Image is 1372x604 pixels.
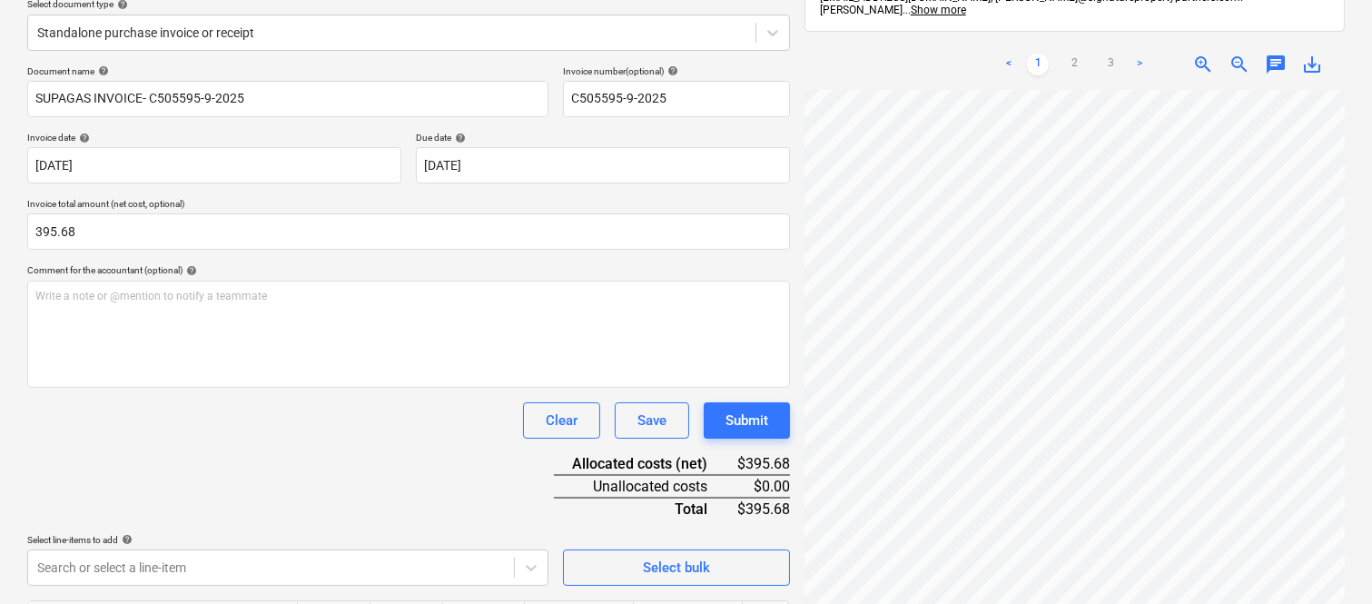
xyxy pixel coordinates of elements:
[416,147,790,183] input: Due date not specified
[615,402,689,439] button: Save
[27,132,401,144] div: Invoice date
[736,453,790,475] div: $395.68
[563,550,790,586] button: Select bulk
[183,265,197,276] span: help
[1129,54,1150,75] a: Next page
[118,534,133,545] span: help
[643,556,710,579] div: Select bulk
[1063,54,1085,75] a: Page 2
[27,81,548,117] input: Document name
[27,264,790,276] div: Comment for the accountant (optional)
[1100,54,1121,75] a: Page 3
[1229,54,1250,75] span: zoom_out
[664,65,678,76] span: help
[27,534,548,546] div: Select line-items to add
[27,65,548,77] div: Document name
[704,402,790,439] button: Submit
[27,213,790,250] input: Invoice total amount (net cost, optional)
[1281,517,1372,604] iframe: Chat Widget
[554,498,736,520] div: Total
[563,65,790,77] div: Invoice number (optional)
[523,402,600,439] button: Clear
[736,475,790,498] div: $0.00
[94,65,109,76] span: help
[1301,54,1323,75] span: save_alt
[637,409,666,432] div: Save
[416,132,790,144] div: Due date
[563,81,790,117] input: Invoice number
[554,475,736,498] div: Unallocated costs
[546,409,577,432] div: Clear
[1027,54,1049,75] a: Page 1 is your current page
[75,133,90,144] span: help
[998,54,1020,75] a: Previous page
[451,133,466,144] span: help
[1192,54,1214,75] span: zoom_in
[736,498,790,520] div: $395.68
[1265,54,1287,75] span: chat
[27,147,401,183] input: Invoice date not specified
[554,453,736,475] div: Allocated costs (net)
[725,409,768,432] div: Submit
[27,198,790,213] p: Invoice total amount (net cost, optional)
